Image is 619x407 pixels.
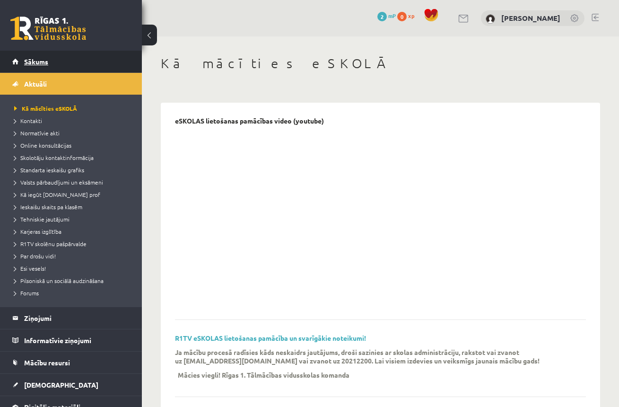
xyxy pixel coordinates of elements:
span: xp [408,12,414,19]
span: Ieskaišu skaits pa klasēm [14,203,82,211]
a: Pilsoniskā un sociālā audzināšana [14,276,132,285]
a: Ieskaišu skaits pa klasēm [14,203,132,211]
a: Karjeras izglītība [14,227,132,236]
span: Mācību resursi [24,358,70,367]
span: Sākums [24,57,48,66]
span: Kā mācīties eSKOLĀ [14,105,77,112]
span: Online konsultācijas [14,142,71,149]
a: R1TV eSKOLAS lietošanas pamācība un svarīgākie noteikumi! [175,334,366,342]
p: Mācies viegli! [178,371,220,379]
span: Esi vesels! [14,265,46,272]
a: Mācību resursi [12,352,130,373]
a: Rīgas 1. Tālmācības vidusskola [10,17,86,40]
a: Par drošu vidi! [14,252,132,260]
span: mP [388,12,396,19]
span: R1TV skolēnu pašpārvalde [14,240,87,248]
span: Valsts pārbaudījumi un eksāmeni [14,178,103,186]
span: Pilsoniskā un sociālā audzināšana [14,277,104,284]
a: Kontakti [14,116,132,125]
a: Tehniskie jautājumi [14,215,132,223]
span: Normatīvie akti [14,129,60,137]
a: Aktuāli [12,73,130,95]
p: eSKOLAS lietošanas pamācības video (youtube) [175,117,324,125]
span: Par drošu vidi! [14,252,56,260]
a: Sākums [12,51,130,72]
a: Standarta ieskaišu grafiks [14,166,132,174]
a: [PERSON_NAME] [501,13,560,23]
a: Esi vesels! [14,264,132,273]
a: 2 mP [377,12,396,19]
h1: Kā mācīties eSKOLĀ [161,55,600,71]
legend: Informatīvie ziņojumi [24,329,130,351]
span: 2 [377,12,387,21]
span: Kā iegūt [DOMAIN_NAME] prof [14,191,100,198]
a: Informatīvie ziņojumi [12,329,130,351]
a: Kā iegūt [DOMAIN_NAME] prof [14,190,132,199]
a: Normatīvie akti [14,129,132,137]
span: Tehniskie jautājumi [14,215,70,223]
span: Karjeras izglītība [14,228,61,235]
a: Skolotāju kontaktinformācija [14,153,132,162]
span: Aktuāli [24,80,47,88]
span: Kontakti [14,117,42,124]
a: Valsts pārbaudījumi un eksāmeni [14,178,132,186]
span: Forums [14,289,39,297]
a: Kā mācīties eSKOLĀ [14,104,132,113]
span: Standarta ieskaišu grafiks [14,166,84,174]
a: R1TV skolēnu pašpārvalde [14,239,132,248]
span: Skolotāju kontaktinformācija [14,154,94,161]
span: [DEMOGRAPHIC_DATA] [24,380,98,389]
a: Online konsultācijas [14,141,132,150]
a: Ziņojumi [12,307,130,329]
a: Forums [14,289,132,297]
img: Dina Zaprauska [486,14,495,24]
span: 0 [397,12,407,21]
p: Ja mācību procesā radīsies kāds neskaidrs jautājums, droši sazinies ar skolas administrāciju, rak... [175,348,572,365]
legend: Ziņojumi [24,307,130,329]
p: Rīgas 1. Tālmācības vidusskolas komanda [222,371,349,379]
a: [DEMOGRAPHIC_DATA] [12,374,130,396]
a: 0 xp [397,12,419,19]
